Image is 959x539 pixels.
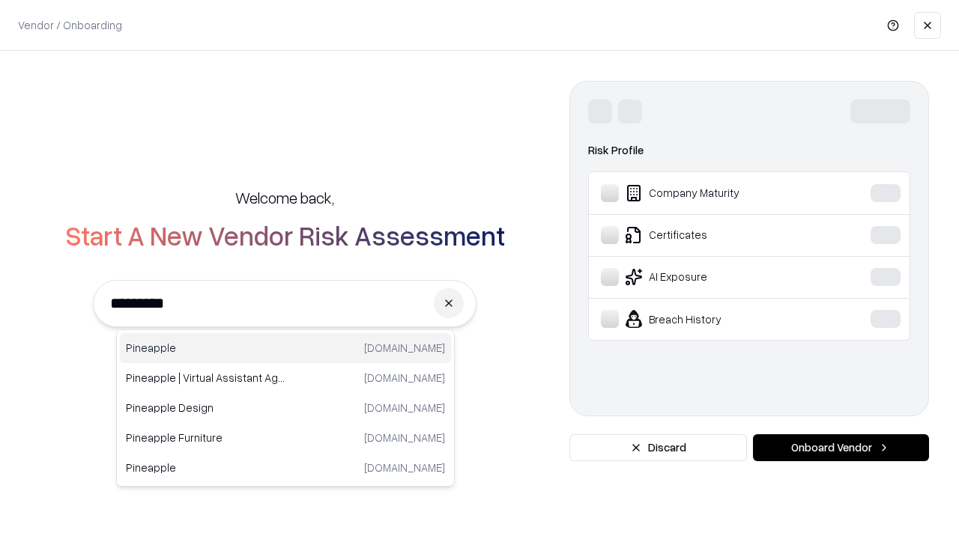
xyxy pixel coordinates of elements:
[364,370,445,386] p: [DOMAIN_NAME]
[601,226,825,244] div: Certificates
[235,187,334,208] h5: Welcome back,
[588,141,910,159] div: Risk Profile
[126,460,285,475] p: Pineapple
[364,400,445,415] p: [DOMAIN_NAME]
[601,184,825,202] div: Company Maturity
[364,460,445,475] p: [DOMAIN_NAME]
[126,340,285,356] p: Pineapple
[753,434,929,461] button: Onboard Vendor
[569,434,747,461] button: Discard
[126,430,285,445] p: Pineapple Furniture
[364,430,445,445] p: [DOMAIN_NAME]
[116,329,455,487] div: Suggestions
[126,370,285,386] p: Pineapple | Virtual Assistant Agency
[18,17,122,33] p: Vendor / Onboarding
[65,220,505,250] h2: Start A New Vendor Risk Assessment
[126,400,285,415] p: Pineapple Design
[601,268,825,286] div: AI Exposure
[601,310,825,328] div: Breach History
[364,340,445,356] p: [DOMAIN_NAME]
